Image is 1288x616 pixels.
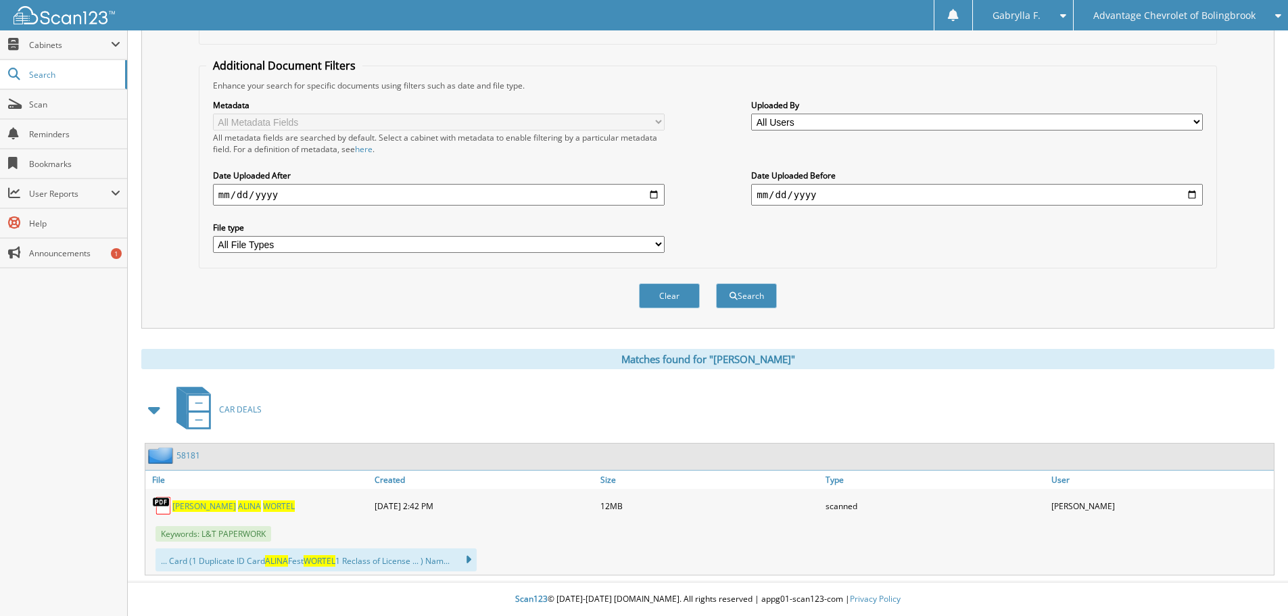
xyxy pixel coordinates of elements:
span: ALINA [265,555,288,567]
span: Keywords: L&T PAPERWORK [156,526,271,542]
span: Announcements [29,247,120,259]
a: Size [597,471,823,489]
label: Metadata [213,99,665,111]
span: Scan123 [515,593,548,605]
label: Uploaded By [751,99,1203,111]
input: start [213,184,665,206]
a: File [145,471,371,489]
a: Created [371,471,597,489]
span: ALINA [238,500,261,512]
span: CAR DEALS [219,404,262,415]
img: scan123-logo-white.svg [14,6,115,24]
div: Matches found for "[PERSON_NAME]" [141,349,1274,369]
span: Bookmarks [29,158,120,170]
button: Search [716,283,777,308]
span: [PERSON_NAME] [172,500,236,512]
span: Help [29,218,120,229]
a: User [1048,471,1274,489]
span: Scan [29,99,120,110]
span: Cabinets [29,39,111,51]
span: WORTEL [304,555,335,567]
div: [DATE] 2:42 PM [371,492,597,519]
input: end [751,184,1203,206]
a: Privacy Policy [850,593,901,605]
span: Search [29,69,118,80]
div: [PERSON_NAME] [1048,492,1274,519]
span: WORTEL [263,500,295,512]
a: here [355,143,373,155]
legend: Additional Document Filters [206,58,362,73]
a: CAR DEALS [168,383,262,436]
div: ... Card (1 Duplicate ID Card Fest 1 Reclass of License ... ) Nam... [156,548,477,571]
label: Date Uploaded Before [751,170,1203,181]
div: All metadata fields are searched by default. Select a cabinet with metadata to enable filtering b... [213,132,665,155]
label: Date Uploaded After [213,170,665,181]
div: 12MB [597,492,823,519]
a: [PERSON_NAME] ALINA WORTEL [172,500,295,512]
label: File type [213,222,665,233]
div: scanned [822,492,1048,519]
div: Enhance your search for specific documents using filters such as date and file type. [206,80,1210,91]
a: Type [822,471,1048,489]
button: Clear [639,283,700,308]
span: Advantage Chevrolet of Bolingbrook [1093,11,1256,20]
span: Gabrylla F. [993,11,1041,20]
span: Reminders [29,128,120,140]
div: 1 [111,248,122,259]
a: 58181 [176,450,200,461]
div: © [DATE]-[DATE] [DOMAIN_NAME]. All rights reserved | appg01-scan123-com | [128,583,1288,616]
img: PDF.png [152,496,172,516]
img: folder2.png [148,447,176,464]
span: User Reports [29,188,111,199]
